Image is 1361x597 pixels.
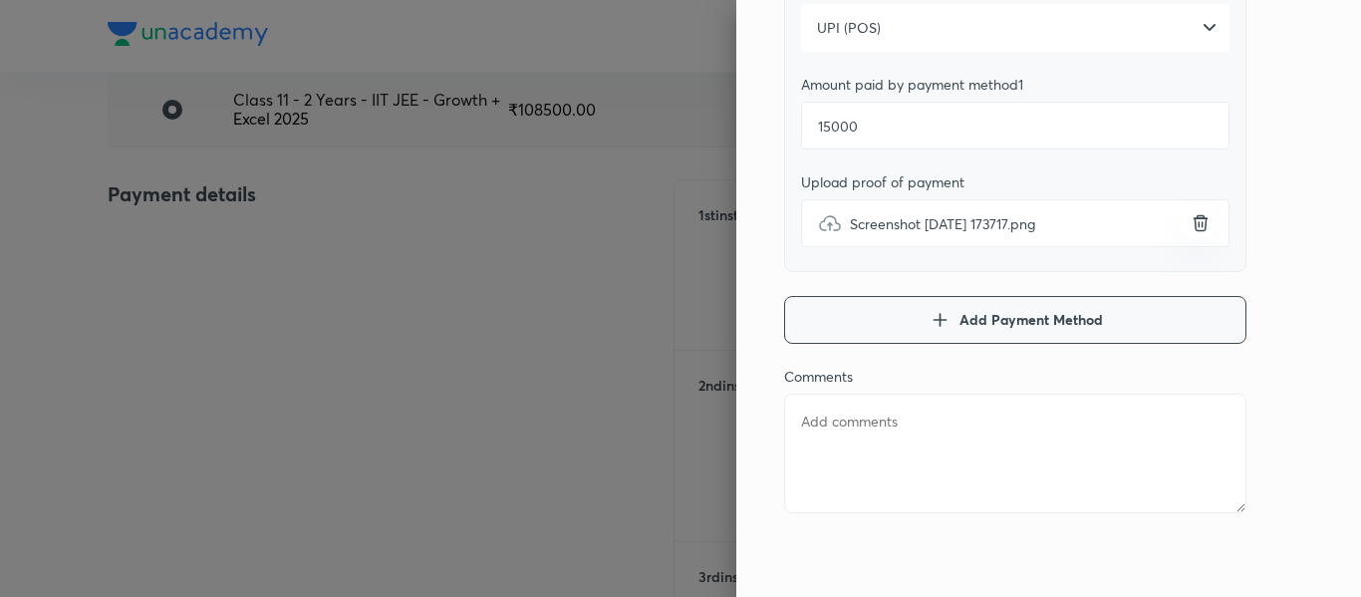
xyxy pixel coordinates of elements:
[850,213,1035,234] span: Screenshot [DATE] 173717.png
[801,173,1229,191] div: Upload proof of payment
[817,18,881,38] span: UPI (POS)
[959,310,1103,330] span: Add Payment Method
[784,368,1246,386] div: Comments
[1181,207,1213,239] button: uploadScreenshot [DATE] 173717.png
[801,102,1229,149] input: Add amount
[801,76,1229,94] div: Amount paid by payment method 1
[818,211,842,235] img: upload
[784,296,1246,344] button: Add Payment Method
